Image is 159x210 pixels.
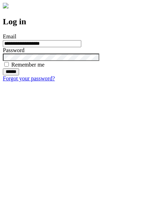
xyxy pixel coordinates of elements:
a: Forgot your password? [3,75,55,81]
label: Password [3,47,24,53]
label: Remember me [11,62,45,68]
label: Email [3,33,16,39]
h2: Log in [3,17,156,26]
img: logo-4e3dc11c47720685a147b03b5a06dd966a58ff35d612b21f08c02c0306f2b779.png [3,3,8,8]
